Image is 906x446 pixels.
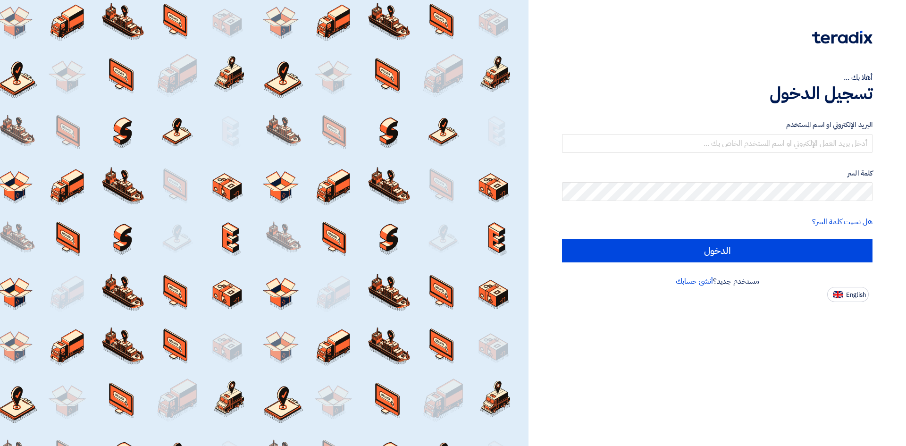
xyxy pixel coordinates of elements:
div: أهلا بك ... [562,72,872,83]
a: هل نسيت كلمة السر؟ [812,216,872,227]
div: مستخدم جديد؟ [562,276,872,287]
input: أدخل بريد العمل الإلكتروني او اسم المستخدم الخاص بك ... [562,134,872,153]
span: English [846,292,866,298]
label: البريد الإلكتروني او اسم المستخدم [562,119,872,130]
input: الدخول [562,239,872,262]
a: أنشئ حسابك [676,276,713,287]
h1: تسجيل الدخول [562,83,872,104]
img: Teradix logo [812,31,872,44]
label: كلمة السر [562,168,872,179]
button: English [827,287,869,302]
img: en-US.png [833,291,843,298]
